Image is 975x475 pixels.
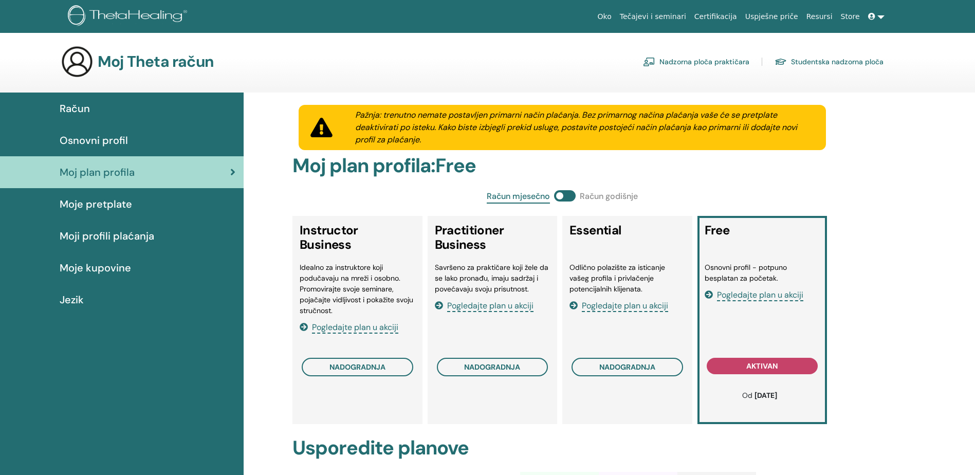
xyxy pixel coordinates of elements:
[343,109,826,146] div: Pažnja: trenutno nemate postavljen primarni način plaćanja. Bez primarnog načina plaćanja vaše će...
[690,7,741,26] a: Certifikacija
[435,262,550,295] li: Savršeno za praktičare koji žele da se lako pronađu, imaju sadržaj i povećavaju svoju prisutnost.
[569,300,668,311] a: Pogledajte plan u akciji
[60,101,90,116] span: Račun
[447,300,534,312] span: Pogledajte plan u akciji
[643,53,749,70] a: Nadzorna ploča praktičara
[755,391,777,400] b: [DATE]
[705,262,820,284] li: Osnovni profil - potpuno besplatan za početak.
[60,196,132,212] span: Moje pretplate
[775,58,787,66] img: graduation-cap.svg
[616,7,690,26] a: Tečajevi i seminari
[329,362,385,372] span: nadogradnja
[717,289,803,301] span: Pogledajte plan u akciji
[707,358,818,374] button: aktivan
[746,361,778,371] span: aktivan
[302,358,413,376] button: nadogradnja
[569,262,685,295] li: Odlično polazište za isticanje vašeg profila i privlačenje potencijalnih klijenata.
[61,45,94,78] img: generic-user-icon.jpg
[60,165,135,180] span: Moj plan profila
[599,362,655,372] span: nadogradnja
[802,7,837,26] a: Resursi
[300,322,398,333] a: Pogledajte plan u akciji
[580,190,638,204] span: Račun godišnje
[68,5,191,28] img: logo.png
[594,7,616,26] a: Oko
[60,292,84,307] span: Jezik
[437,358,548,376] button: nadogradnja
[487,190,550,204] span: Račun mjesečno
[741,7,802,26] a: Uspješne priče
[60,228,154,244] span: Moji profili plaćanja
[312,322,398,334] span: Pogledajte plan u akciji
[292,154,832,178] h2: Moj plan profila : Free
[300,262,415,316] li: Idealno za instruktore koji podučavaju na mreži i osobno. Promovirajte svoje seminare, pojačajte ...
[775,53,884,70] a: Studentska nadzorna ploča
[292,436,832,460] h2: Usporedite planove
[435,300,534,311] a: Pogledajte plan u akciji
[643,57,655,66] img: chalkboard-teacher.svg
[582,300,668,312] span: Pogledajte plan u akciji
[60,260,131,276] span: Moje kupovine
[98,52,214,71] h3: Moj Theta račun
[464,362,520,372] span: nadogradnja
[705,289,803,300] a: Pogledajte plan u akciji
[837,7,864,26] a: Store
[710,390,810,401] p: Od
[60,133,128,148] span: Osnovni profil
[572,358,683,376] button: nadogradnja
